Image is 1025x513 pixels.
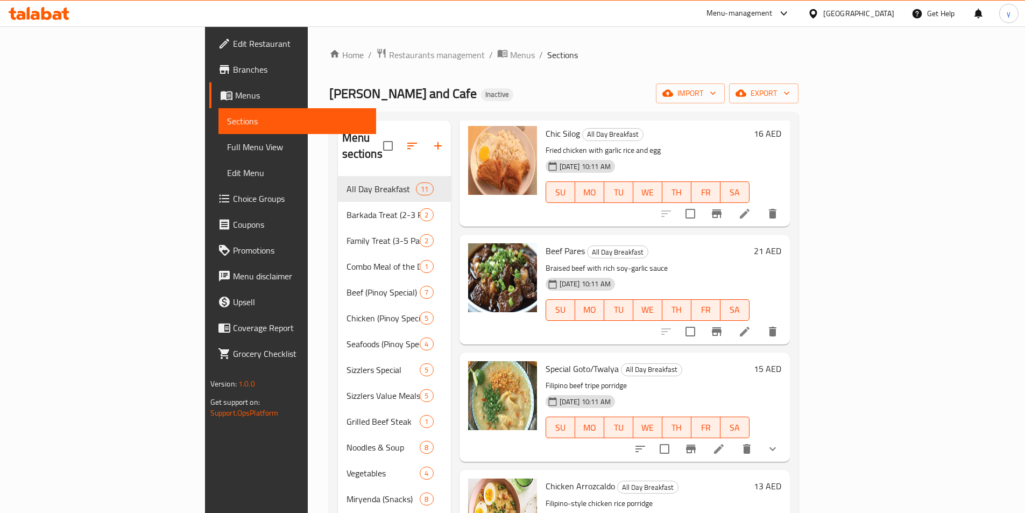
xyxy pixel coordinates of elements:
div: All Day Breakfast [582,128,644,141]
div: Family Treat (3-5 Pax)2 [338,228,451,254]
span: Chic Silog [546,125,580,142]
button: import [656,83,725,103]
span: Branches [233,63,367,76]
div: All Day Breakfast [621,363,682,376]
button: WE [633,417,662,438]
div: Inactive [481,88,513,101]
span: WE [638,420,658,435]
a: Sections [218,108,376,134]
span: SA [725,302,745,318]
span: MO [579,420,600,435]
span: Menu disclaimer [233,270,367,283]
div: Miryenda (Snacks)8 [338,486,451,512]
button: Branch-specific-item [678,436,704,462]
button: TH [662,417,691,438]
button: SU [546,417,575,438]
span: [DATE] 10:11 AM [555,279,615,289]
h6: 16 AED [754,126,781,141]
button: Add section [425,133,451,159]
span: export [738,87,790,100]
a: Edit Menu [218,160,376,186]
span: Chicken (Pinoy Special) [347,312,420,325]
span: y [1007,8,1010,19]
button: SU [546,181,575,203]
span: Upsell [233,296,367,308]
button: WE [633,299,662,321]
div: items [420,415,433,428]
div: Chicken (Pinoy Special)5 [338,305,451,331]
span: FR [696,420,716,435]
p: Fried chicken with garlic rice and egg [546,144,750,157]
span: Seafoods (Pinoy Special) [347,338,420,350]
span: Coverage Report [233,321,367,334]
span: 2 [420,210,433,220]
a: Choice Groups [209,186,376,212]
button: TU [604,299,633,321]
button: SA [720,181,750,203]
span: SA [725,185,745,200]
a: Full Menu View [218,134,376,160]
span: Barkada Treat (2-3 Pax) [347,208,420,221]
a: Edit menu item [738,325,751,338]
span: [DATE] 10:11 AM [555,397,615,407]
div: Miryenda (Snacks) [347,493,420,505]
span: All Day Breakfast [583,128,643,140]
div: Noodles & Soup [347,441,420,454]
button: MO [575,299,604,321]
span: [PERSON_NAME] and Cafe [329,81,477,106]
div: items [420,312,433,325]
a: Restaurants management [376,48,485,62]
a: Edit menu item [712,442,725,455]
div: Noodles & Soup8 [338,434,451,460]
p: Braised beef with rich soy-garlic sauce [546,262,750,275]
span: Grocery Checklist [233,347,367,360]
span: Choice Groups [233,192,367,205]
a: Support.OpsPlatform [210,406,279,420]
span: Sections [227,115,367,128]
p: Filipino-style chicken rice porridge [546,497,750,510]
span: TH [667,420,687,435]
span: SA [725,420,745,435]
button: WE [633,181,662,203]
button: Branch-specific-item [704,319,730,345]
span: TH [667,185,687,200]
a: Edit menu item [738,207,751,220]
a: Menus [209,82,376,108]
a: Menus [497,48,535,62]
span: Sections [547,48,578,61]
span: Family Treat (3-5 Pax) [347,234,420,247]
div: All Day Breakfast [587,245,648,258]
button: SU [546,299,575,321]
span: Chicken Arrozcaldo [546,478,615,494]
span: Restaurants management [389,48,485,61]
span: MO [579,302,600,318]
div: items [420,467,433,480]
p: Filipino beef tripe porridge [546,379,750,392]
span: TU [609,420,629,435]
div: Grilled Beef Steak [347,415,420,428]
div: items [416,182,433,195]
button: SA [720,417,750,438]
button: delete [760,319,786,345]
span: Sort sections [399,133,425,159]
span: Select to update [679,320,702,343]
svg: Show Choices [766,442,779,455]
div: Seafoods (Pinoy Special)4 [338,331,451,357]
div: items [420,338,433,350]
span: 7 [420,287,433,298]
span: TU [609,185,629,200]
span: Select all sections [377,135,399,157]
div: Vegetables [347,467,420,480]
span: SU [550,185,571,200]
div: Vegetables4 [338,460,451,486]
div: All Day Breakfast11 [338,176,451,202]
button: sort-choices [627,436,653,462]
img: Chic Silog [468,126,537,195]
span: Special Goto/Twalya [546,361,619,377]
span: FR [696,185,716,200]
h6: 15 AED [754,361,781,376]
span: Sizzlers Special [347,363,420,376]
span: 1 [420,262,433,272]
